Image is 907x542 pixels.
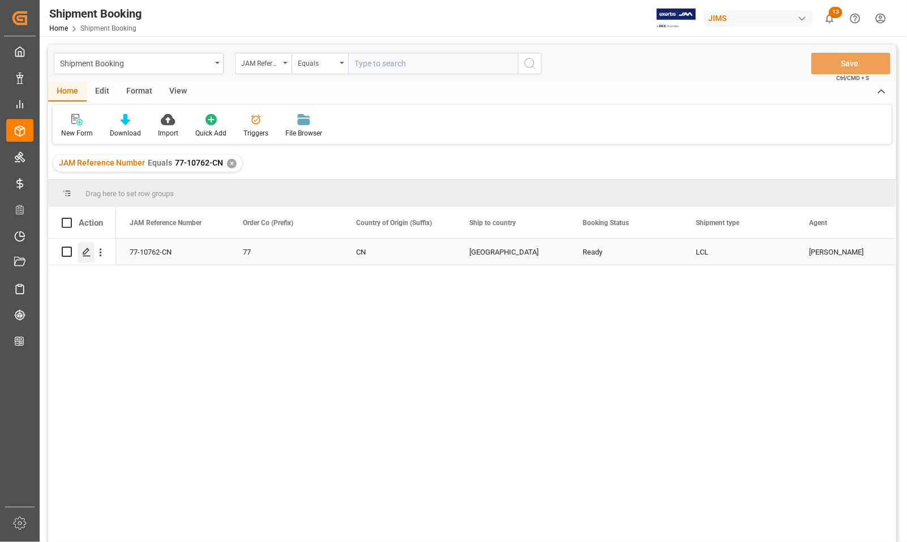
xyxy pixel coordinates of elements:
span: JAM Reference Number [59,158,145,167]
div: Ready [583,239,669,265]
span: Ship to country [469,219,516,227]
span: 77-10762-CN [175,158,223,167]
span: Ctrl/CMD + S [836,74,869,82]
div: JIMS [704,10,812,27]
div: View [161,82,195,101]
div: Shipment Booking [49,5,142,22]
div: LCL [696,239,782,265]
button: Save [811,53,891,74]
input: Type to search [348,53,518,74]
span: 13 [829,7,842,18]
button: show 13 new notifications [817,6,842,31]
div: Import [158,128,178,138]
a: Home [49,24,68,32]
button: Help Center [842,6,868,31]
div: Download [110,128,141,138]
div: Format [118,82,161,101]
span: Agent [809,219,827,227]
button: open menu [54,53,224,74]
div: Action [79,218,103,228]
button: search button [518,53,542,74]
div: JAM Reference Number [241,56,280,69]
div: 77-10762-CN [116,239,229,265]
div: Edit [87,82,118,101]
div: Shipment Booking [60,56,211,70]
div: File Browser [285,128,322,138]
span: JAM Reference Number [130,219,202,227]
button: open menu [292,53,348,74]
span: Equals [148,158,172,167]
span: Shipment type [696,219,739,227]
button: open menu [235,53,292,74]
span: Country of Origin (Suffix) [356,219,432,227]
div: ✕ [227,159,237,168]
div: New Form [61,128,93,138]
span: Order Co (Prefix) [243,219,293,227]
div: Quick Add [195,128,226,138]
div: [GEOGRAPHIC_DATA] [469,239,555,265]
div: Home [48,82,87,101]
button: JIMS [704,7,817,29]
div: Equals [298,56,336,69]
div: 77 [243,239,329,265]
span: Booking Status [583,219,629,227]
img: Exertis%20JAM%20-%20Email%20Logo.jpg_1722504956.jpg [657,9,696,28]
div: Triggers [243,128,268,138]
div: [PERSON_NAME] [809,239,895,265]
div: CN [356,239,442,265]
span: Drag here to set row groups [85,189,174,198]
div: Press SPACE to select this row. [48,239,116,265]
